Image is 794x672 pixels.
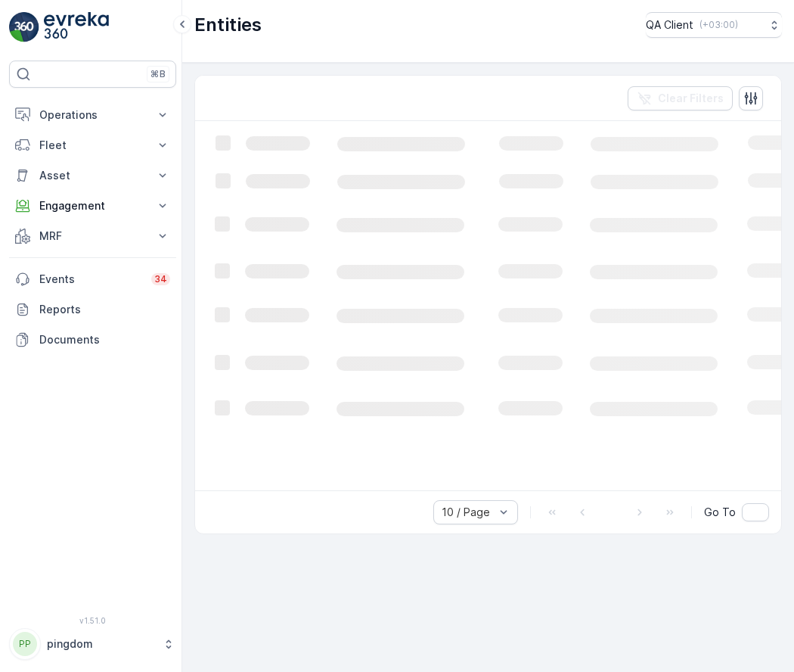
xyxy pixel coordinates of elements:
button: MRF [9,221,176,251]
button: Fleet [9,130,176,160]
div: PP [13,632,37,656]
a: Reports [9,294,176,325]
p: ⌘B [150,68,166,80]
img: logo [9,12,39,42]
p: Documents [39,332,170,347]
button: Asset [9,160,176,191]
p: Events [39,272,142,287]
p: Reports [39,302,170,317]
button: QA Client(+03:00) [646,12,782,38]
button: PPpingdom [9,628,176,660]
img: logo_light-DOdMpM7g.png [44,12,109,42]
button: Clear Filters [628,86,733,110]
span: Go To [704,505,736,520]
p: pingdom [47,636,155,652]
p: ( +03:00 ) [699,19,738,31]
p: QA Client [646,17,693,33]
p: Engagement [39,198,146,213]
p: 34 [154,273,167,285]
p: Fleet [39,138,146,153]
a: Events34 [9,264,176,294]
p: Clear Filters [658,91,724,106]
p: Entities [194,13,262,37]
button: Operations [9,100,176,130]
p: Operations [39,107,146,123]
span: v 1.51.0 [9,616,176,625]
p: MRF [39,229,146,244]
a: Documents [9,325,176,355]
button: Engagement [9,191,176,221]
p: Asset [39,168,146,183]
